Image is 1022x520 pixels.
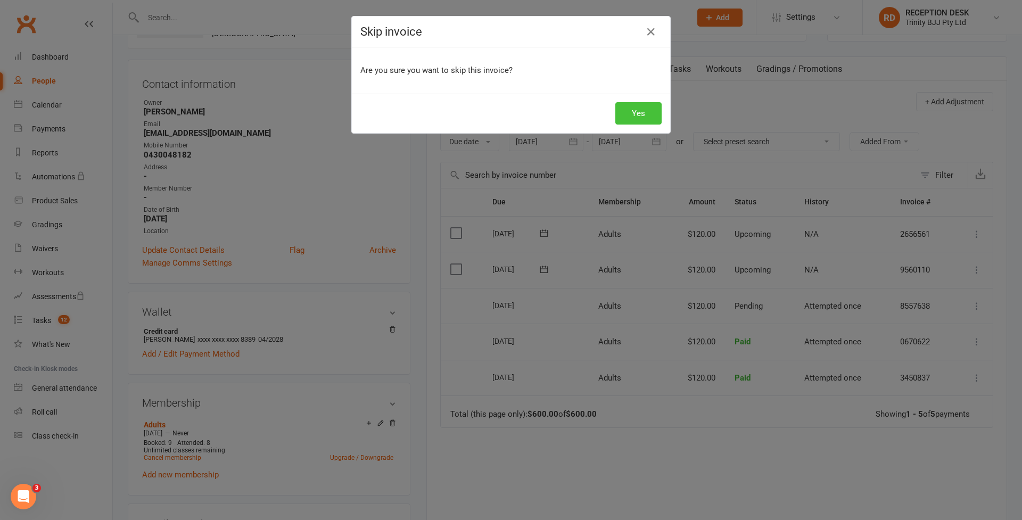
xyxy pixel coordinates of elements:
h4: Skip invoice [360,25,662,38]
button: Yes [615,102,662,125]
span: Are you sure you want to skip this invoice? [360,65,513,75]
iframe: Intercom live chat [11,484,36,509]
span: 3 [32,484,41,492]
button: Close [642,23,660,40]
